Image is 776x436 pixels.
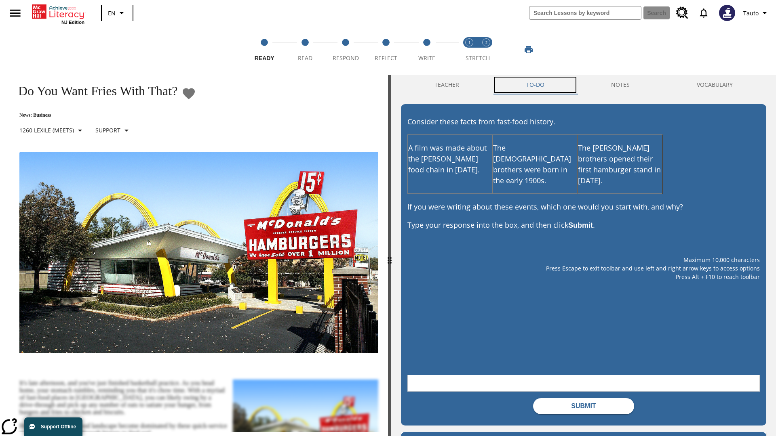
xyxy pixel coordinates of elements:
[333,54,359,62] span: Respond
[407,201,760,212] p: If you were writing about these events, which one would you start with, and why?
[401,75,493,94] button: Teacher
[403,27,450,72] button: Write step 5 of 5
[663,75,766,94] button: VOCABULARY
[418,54,435,62] span: Write
[743,9,759,17] span: Tauto
[363,27,409,72] button: Reflect step 4 of 5
[255,55,274,61] span: Ready
[375,54,397,62] span: Reflect
[16,123,88,138] button: Select Lexile, 1260 Lexile (Meets)
[407,220,760,231] p: Type your response into the box, and then click .
[493,75,578,94] button: TO-DO
[516,42,542,57] button: Print
[281,27,328,72] button: Read step 2 of 5
[181,86,196,101] button: Add to Favorites - Do You Want Fries With That?
[529,6,641,19] input: search field
[671,2,693,24] a: Resource Center, Will open in new tab
[61,20,84,25] span: NJ Edition
[568,221,593,229] strong: Submit
[10,84,177,99] h1: Do You Want Fries With That?
[41,424,76,430] span: Support Offline
[322,27,369,72] button: Respond step 3 of 5
[108,9,116,17] span: EN
[714,2,740,23] button: Select a new avatar
[32,3,84,25] div: Home
[407,264,760,272] p: Press Escape to exit toolbar and use left and right arrow keys to access options
[95,126,120,134] p: Support
[407,116,760,127] p: Consider these facts from fast-food history.
[408,143,492,175] p: A film was made about the [PERSON_NAME] food chain in [DATE].
[485,40,487,45] text: 2
[10,112,196,118] p: News: Business
[740,6,773,20] button: Profile/Settings
[468,40,470,45] text: 1
[458,27,481,72] button: Stretch Read step 1 of 2
[578,75,664,94] button: NOTES
[474,27,498,72] button: Stretch Respond step 2 of 2
[19,126,74,134] p: 1260 Lexile (Meets)
[407,256,760,264] p: Maximum 10,000 characters
[578,143,662,186] p: The [PERSON_NAME] brothers opened their first hamburger stand in [DATE].
[19,152,378,354] img: One of the first McDonald's stores, with the iconic red sign and golden arches.
[407,272,760,281] p: Press Alt + F10 to reach toolbar
[3,1,27,25] button: Open side menu
[391,75,776,436] div: activity
[24,417,82,436] button: Support Offline
[241,27,288,72] button: Ready step 1 of 5
[401,75,766,94] div: Instructional Panel Tabs
[92,123,135,138] button: Scaffolds, Support
[388,75,391,436] div: Press Enter or Spacebar and then press right and left arrow keys to move the slider
[6,6,115,15] body: Maximum 10,000 characters Press Escape to exit toolbar and use left and right arrow keys to acces...
[104,6,130,20] button: Language: EN, Select a language
[533,398,634,414] button: Submit
[693,2,714,23] a: Notifications
[493,143,577,186] p: The [DEMOGRAPHIC_DATA] brothers were born in the early 1900s.
[719,5,735,21] img: Avatar
[298,54,312,62] span: Read
[466,54,490,62] span: STRETCH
